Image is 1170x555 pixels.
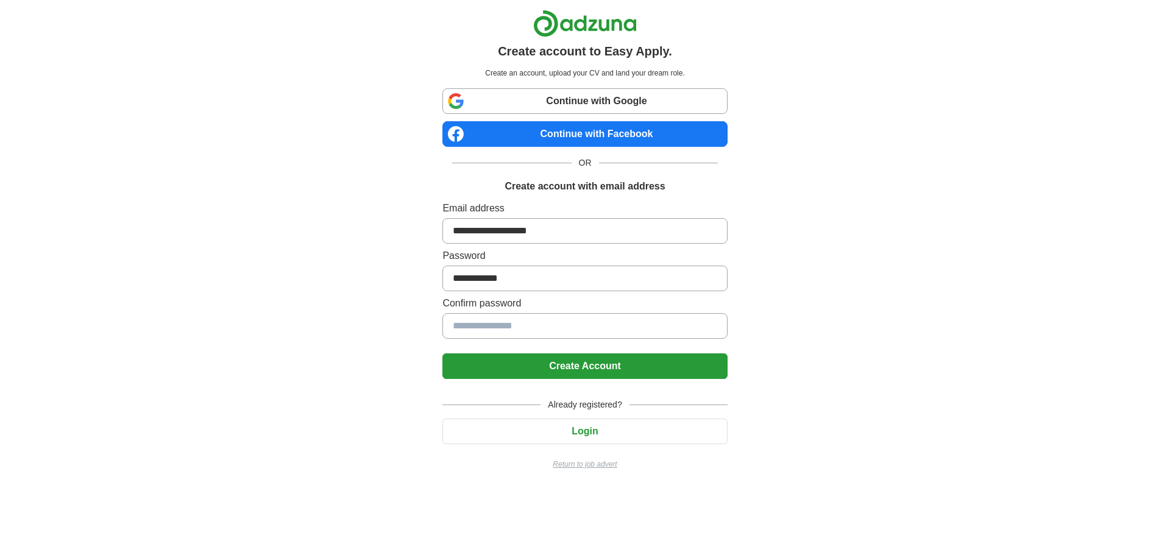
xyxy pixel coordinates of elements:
[572,157,599,169] span: OR
[442,426,727,436] a: Login
[541,398,629,411] span: Already registered?
[442,353,727,379] button: Create Account
[442,459,727,470] a: Return to job advert
[533,10,637,37] img: Adzuna logo
[445,68,725,79] p: Create an account, upload your CV and land your dream role.
[442,88,727,114] a: Continue with Google
[442,296,727,311] label: Confirm password
[442,249,727,263] label: Password
[505,179,665,194] h1: Create account with email address
[498,42,672,60] h1: Create account to Easy Apply.
[442,419,727,444] button: Login
[442,201,727,216] label: Email address
[442,121,727,147] a: Continue with Facebook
